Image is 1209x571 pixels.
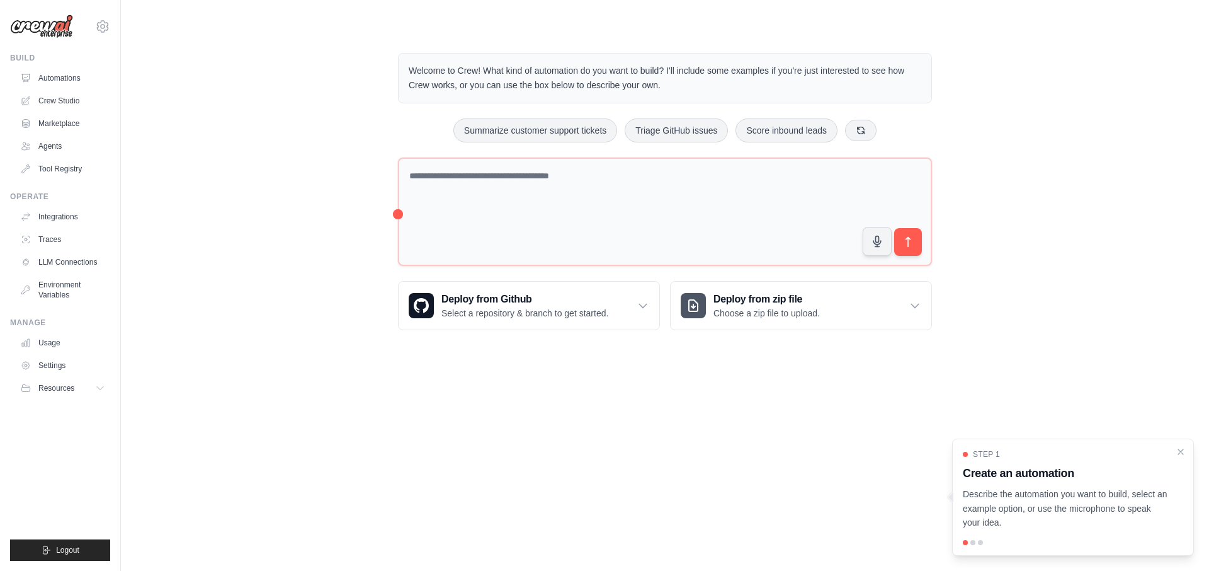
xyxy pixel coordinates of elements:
h3: Deploy from Github [441,292,608,307]
button: Score inbound leads [735,118,837,142]
a: Crew Studio [15,91,110,111]
div: Operate [10,192,110,202]
p: Choose a zip file to upload. [713,307,820,320]
a: Automations [15,68,110,88]
div: Manage [10,318,110,328]
p: Select a repository & branch to get started. [441,307,608,320]
span: Logout [56,545,79,555]
h3: Deploy from zip file [713,292,820,307]
button: Resources [15,378,110,398]
a: Traces [15,229,110,250]
button: Close walkthrough [1176,447,1186,457]
div: Build [10,53,110,63]
a: Tool Registry [15,159,110,179]
a: Usage [15,333,110,353]
p: Welcome to Crew! What kind of automation do you want to build? I'll include some examples if you'... [409,64,921,93]
img: Logo [10,14,73,38]
a: Environment Variables [15,275,110,305]
span: Step 1 [973,449,1000,459]
span: Resources [38,383,74,393]
button: Summarize customer support tickets [453,118,617,142]
button: Logout [10,539,110,561]
button: Triage GitHub issues [625,118,728,142]
h3: Create an automation [963,464,1168,482]
a: Agents [15,136,110,156]
a: Settings [15,355,110,376]
a: Integrations [15,207,110,227]
p: Describe the automation you want to build, select an example option, or use the microphone to spe... [963,487,1168,530]
a: LLM Connections [15,252,110,272]
a: Marketplace [15,113,110,134]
